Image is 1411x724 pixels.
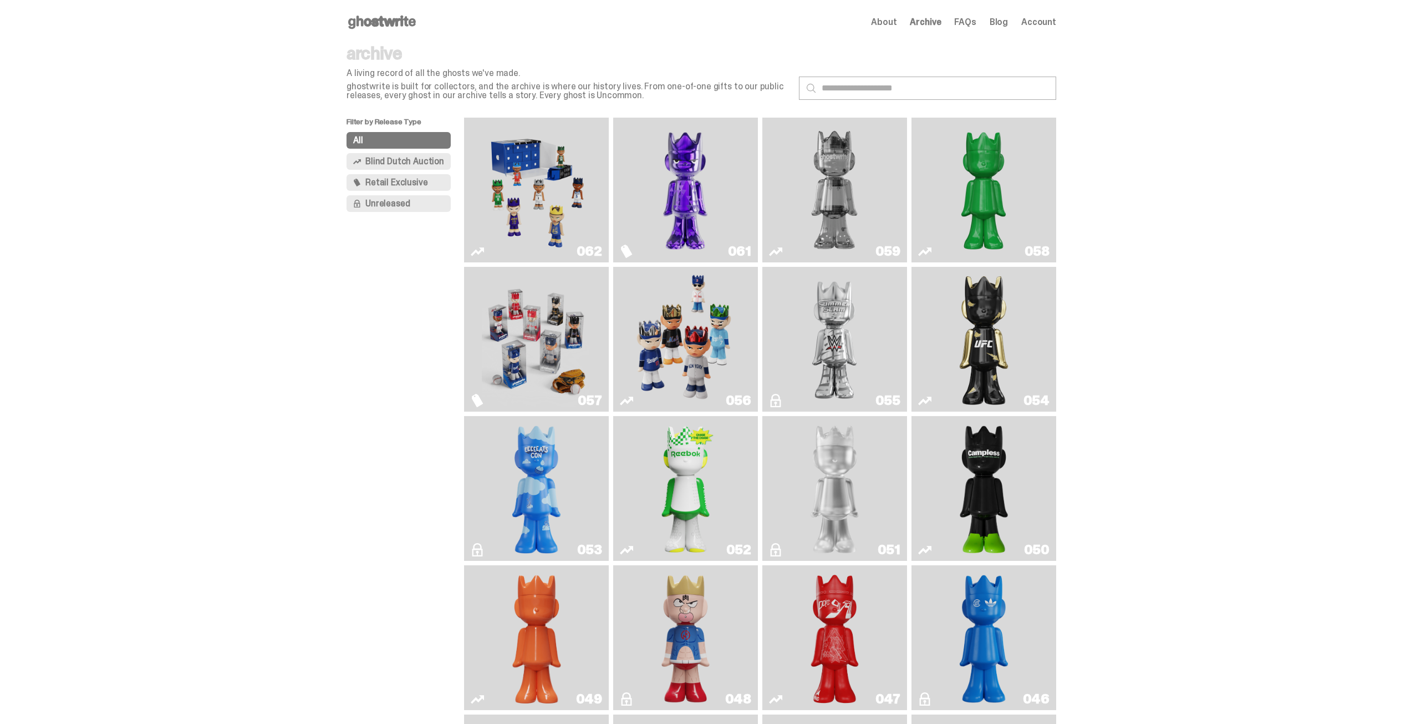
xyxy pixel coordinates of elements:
[769,271,900,407] a: I Was There SummerSlam
[347,118,464,132] p: Filter by Release Type
[875,245,900,258] div: 059
[728,245,751,258] div: 061
[918,271,1050,407] a: Ruby
[780,122,889,258] img: Two
[576,692,602,706] div: 049
[871,18,896,27] a: About
[918,122,1050,258] a: Schrödinger's ghost: Sunday Green
[806,421,864,556] img: LLLoyalty
[780,271,889,407] img: I Was There SummerSlam
[471,421,602,556] a: ghooooost
[365,199,410,208] span: Unreleased
[1025,245,1050,258] div: 058
[955,271,1013,407] img: Ruby
[769,122,900,258] a: Two
[725,692,751,706] div: 048
[620,421,751,556] a: Court Victory
[1024,543,1050,556] div: 050
[365,178,427,187] span: Retail Exclusive
[769,421,900,556] a: LLLoyalty
[620,271,751,407] a: Game Face (2025)
[726,543,751,556] div: 052
[918,421,1050,556] a: Campless
[726,394,751,407] div: 056
[482,122,590,258] img: Game Face (2025)
[347,195,451,212] button: Unreleased
[577,245,602,258] div: 062
[631,271,740,407] img: Game Face (2025)
[929,122,1038,258] img: Schrödinger's ghost: Sunday Green
[471,271,602,407] a: Game Face (2025)
[631,122,740,258] img: Fantasy
[620,122,751,258] a: Fantasy
[347,174,451,191] button: Retail Exclusive
[347,82,790,100] p: ghostwrite is built for collectors, and the archive is where our history lives. From one-of-one g...
[656,421,715,556] img: Court Victory
[482,271,590,407] img: Game Face (2025)
[955,421,1013,556] img: Campless
[875,692,900,706] div: 047
[954,18,976,27] a: FAQs
[471,570,602,706] a: Schrödinger's ghost: Orange Vibe
[955,570,1013,706] img: ComplexCon HK
[578,394,602,407] div: 057
[1023,394,1050,407] div: 054
[875,394,900,407] div: 055
[347,44,790,62] p: archive
[353,136,363,145] span: All
[918,570,1050,706] a: ComplexCon HK
[1023,692,1050,706] div: 046
[347,132,451,149] button: All
[620,570,751,706] a: Kinnikuman
[577,543,602,556] div: 053
[769,570,900,706] a: Skip
[507,421,566,556] img: ghooooost
[806,570,864,706] img: Skip
[365,157,444,166] span: Blind Dutch Auction
[347,69,790,78] p: A living record of all the ghosts we've made.
[878,543,900,556] div: 051
[990,18,1008,27] a: Blog
[471,122,602,258] a: Game Face (2025)
[910,18,941,27] a: Archive
[656,570,715,706] img: Kinnikuman
[1021,18,1056,27] a: Account
[347,153,451,170] button: Blind Dutch Auction
[507,570,566,706] img: Schrödinger's ghost: Orange Vibe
